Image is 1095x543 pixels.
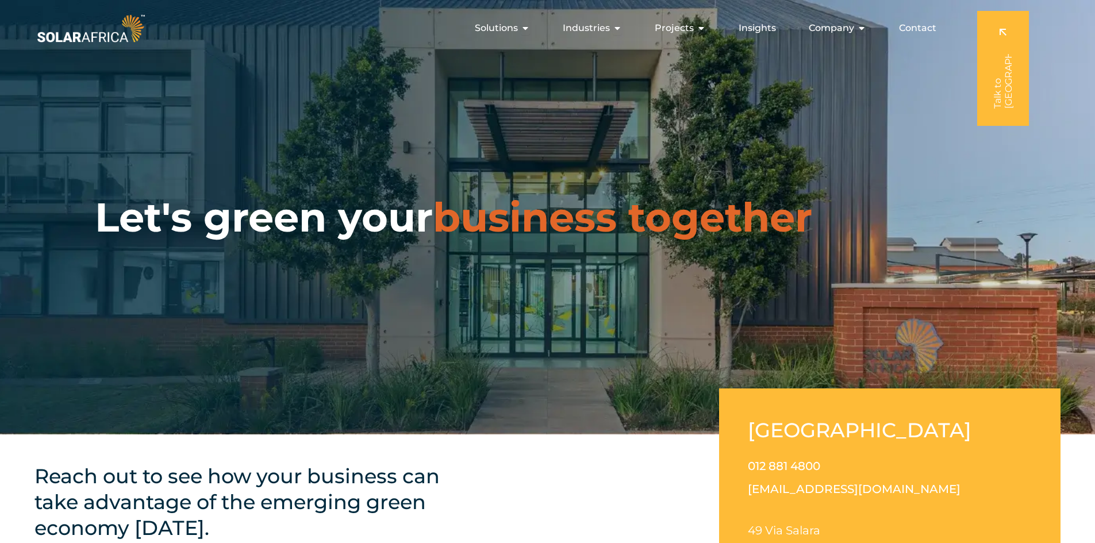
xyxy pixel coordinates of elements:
[748,417,981,443] h2: [GEOGRAPHIC_DATA]
[563,21,610,35] span: Industries
[147,17,946,40] nav: Menu
[748,523,820,537] span: 49 Via Salara
[95,193,812,242] h1: Let's green your
[899,21,936,35] a: Contact
[748,482,960,496] a: [EMAIL_ADDRESS][DOMAIN_NAME]
[147,17,946,40] div: Menu Toggle
[739,21,776,35] a: Insights
[475,21,518,35] span: Solutions
[655,21,694,35] span: Projects
[809,21,854,35] span: Company
[34,463,466,541] h4: Reach out to see how your business can take advantage of the emerging green economy [DATE].
[433,192,812,242] span: business together
[748,459,820,473] a: 012 881 4800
